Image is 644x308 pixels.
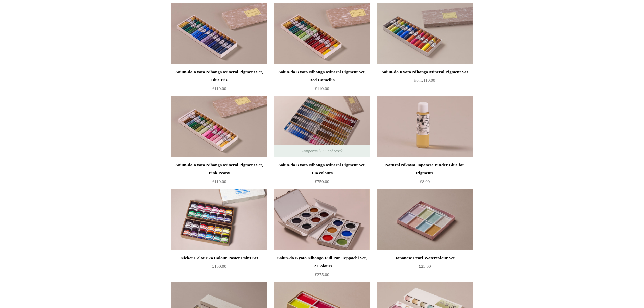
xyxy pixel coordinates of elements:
a: Saiun-do Kyoto Nihonga Mineral Pigment Set, Pink Peony £110.00 [171,161,267,189]
a: Natural Nikawa Japanese Binder Glue for Pigments Natural Nikawa Japanese Binder Glue for Pigments [377,96,473,157]
img: Saiun-do Kyoto Nihonga Mineral Pigment Set, 104 colours [274,96,370,157]
div: Japanese Pearl Watercolour Set [378,254,471,262]
a: Saiun-do Kyoto Nihonga Full Pan Teppachi Set, 12 Colours £275.00 [274,254,370,282]
img: Japanese Pearl Watercolour Set [377,189,473,250]
img: Saiun-do Kyoto Nihonga Mineral Pigment Set, Red Camellia [274,3,370,64]
a: Saiun-do Kyoto Nihonga Mineral Pigment Set, Red Camellia £110.00 [274,68,370,96]
a: Nicker Colour 24 Colour Poster Paint Set Nicker Colour 24 Colour Poster Paint Set [171,189,267,250]
div: Nicker Colour 24 Colour Poster Paint Set [173,254,266,262]
div: Saiun-do Kyoto Nihonga Mineral Pigment Set, Pink Peony [173,161,266,177]
img: Saiun-do Kyoto Nihonga Mineral Pigment Set, Pink Peony [171,96,267,157]
div: Saiun-do Kyoto Nihonga Full Pan Teppachi Set, 12 Colours [276,254,368,270]
img: Saiun-do Kyoto Nihonga Mineral Pigment Set [377,3,473,64]
a: Japanese Pearl Watercolour Set £25.00 [377,254,473,282]
a: Natural Nikawa Japanese Binder Glue for Pigments £8.00 [377,161,473,189]
a: Saiun-do Kyoto Nihonga Mineral Pigment Set Saiun-do Kyoto Nihonga Mineral Pigment Set [377,3,473,64]
a: Japanese Pearl Watercolour Set Japanese Pearl Watercolour Set [377,189,473,250]
a: Saiun-do Kyoto Nihonga Mineral Pigment Set, Blue Iris Saiun-do Kyoto Nihonga Mineral Pigment Set,... [171,3,267,64]
span: £110.00 [212,86,226,91]
span: £110.00 [414,78,435,83]
a: Saiun-do Kyoto Nihonga Mineral Pigment Set from£110.00 [377,68,473,96]
div: Saiun-do Kyoto Nihonga Mineral Pigment Set [378,68,471,76]
a: Saiun-do Kyoto Nihonga Mineral Pigment Set, 104 colours £750.00 [274,161,370,189]
a: Nicker Colour 24 Colour Poster Paint Set £150.00 [171,254,267,282]
span: £750.00 [315,179,329,184]
div: Saiun-do Kyoto Nihonga Mineral Pigment Set, Red Camellia [276,68,368,84]
span: Temporarily Out of Stock [295,145,349,157]
img: Saiun-do Kyoto Nihonga Full Pan Teppachi Set, 12 Colours [274,189,370,250]
span: £8.00 [420,179,430,184]
a: Saiun-do Kyoto Nihonga Mineral Pigment Set, Pink Peony Saiun-do Kyoto Nihonga Mineral Pigment Set... [171,96,267,157]
a: Saiun-do Kyoto Nihonga Mineral Pigment Set, Blue Iris £110.00 [171,68,267,96]
div: Natural Nikawa Japanese Binder Glue for Pigments [378,161,471,177]
span: £110.00 [315,86,329,91]
a: Saiun-do Kyoto Nihonga Mineral Pigment Set, 104 colours Saiun-do Kyoto Nihonga Mineral Pigment Se... [274,96,370,157]
span: £25.00 [419,264,431,269]
div: Saiun-do Kyoto Nihonga Mineral Pigment Set, Blue Iris [173,68,266,84]
span: from [414,79,421,82]
a: Saiun-do Kyoto Nihonga Full Pan Teppachi Set, 12 Colours Saiun-do Kyoto Nihonga Full Pan Teppachi... [274,189,370,250]
img: Saiun-do Kyoto Nihonga Mineral Pigment Set, Blue Iris [171,3,267,64]
a: Saiun-do Kyoto Nihonga Mineral Pigment Set, Red Camellia Saiun-do Kyoto Nihonga Mineral Pigment S... [274,3,370,64]
img: Natural Nikawa Japanese Binder Glue for Pigments [377,96,473,157]
span: £150.00 [212,264,226,269]
span: £275.00 [315,272,329,277]
div: Saiun-do Kyoto Nihonga Mineral Pigment Set, 104 colours [276,161,368,177]
span: £110.00 [212,179,226,184]
img: Nicker Colour 24 Colour Poster Paint Set [171,189,267,250]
